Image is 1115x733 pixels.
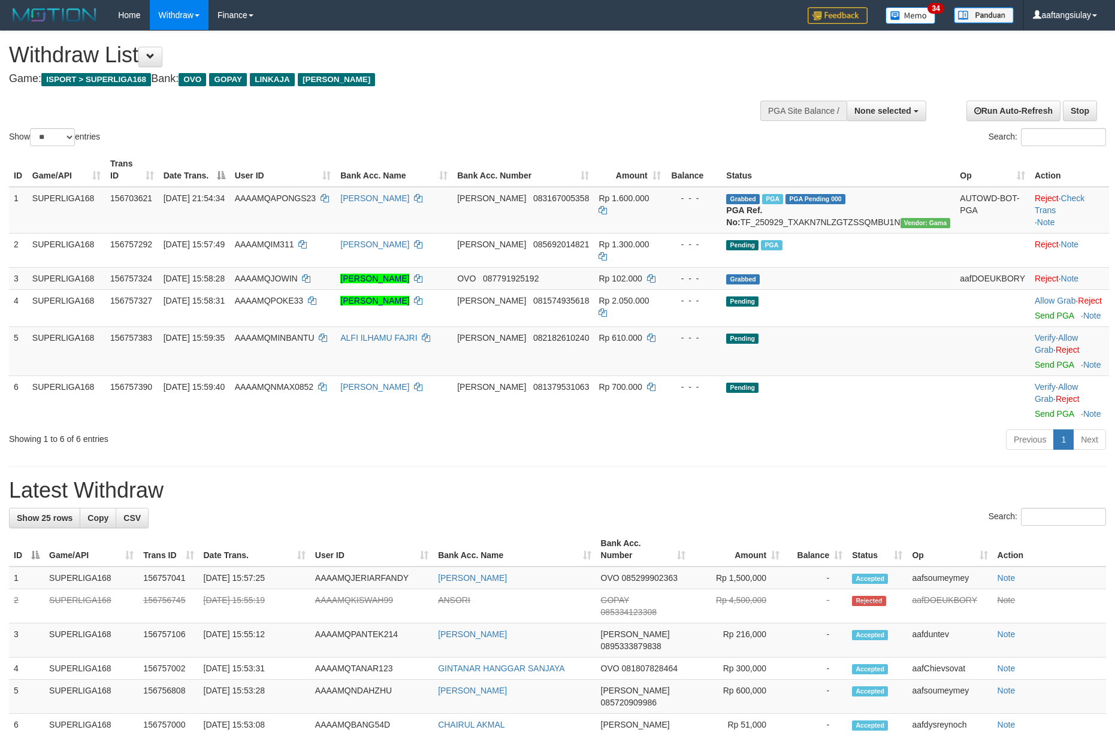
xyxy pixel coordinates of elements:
th: Action [993,532,1106,567]
td: aafChievsovat [907,658,992,680]
span: [PERSON_NAME] [601,686,670,695]
td: · · [1030,326,1109,375]
td: AAAAMQKISWAH99 [310,589,433,623]
span: AAAAMQIM311 [235,240,294,249]
td: aafDOEUKBORY [907,589,992,623]
span: OVO [179,73,206,86]
td: AUTOWD-BOT-PGA [955,187,1030,234]
td: 4 [9,658,44,680]
td: 156756808 [138,680,198,714]
input: Search: [1021,128,1106,146]
div: - - - [670,332,717,344]
a: [PERSON_NAME] [438,573,507,583]
div: - - - [670,381,717,393]
h1: Withdraw List [9,43,732,67]
th: Balance [666,153,722,187]
td: Rp 600,000 [690,680,784,714]
span: Rp 2.050.000 [599,296,649,305]
a: Note [998,629,1016,639]
td: 6 [9,375,28,425]
td: AAAAMQTANAR123 [310,658,433,680]
td: [DATE] 15:53:31 [199,658,310,680]
span: Copy 085299902363 to clipboard [622,573,678,583]
td: SUPERLIGA168 [28,267,105,289]
a: Verify [1035,333,1056,343]
a: Verify [1035,382,1056,392]
th: Action [1030,153,1109,187]
span: Accepted [852,574,888,584]
span: AAAAMQMINBANTU [235,333,315,343]
a: Note [1083,409,1101,419]
a: [PERSON_NAME] [340,240,409,249]
span: · [1035,333,1078,355]
a: Reject [1056,345,1080,355]
div: Showing 1 to 6 of 6 entries [9,428,455,445]
a: Reject [1035,240,1059,249]
th: Trans ID: activate to sort column ascending [105,153,159,187]
span: Rp 102.000 [599,274,642,283]
span: [DATE] 15:59:35 [164,333,225,343]
a: Allow Grab [1035,382,1078,404]
a: Allow Grab [1035,296,1075,305]
a: Next [1073,429,1106,450]
span: Pending [726,383,759,393]
span: [DATE] 15:58:31 [164,296,225,305]
td: Rp 300,000 [690,658,784,680]
span: Grabbed [726,194,760,204]
span: 34 [927,3,944,14]
span: Vendor URL: https://trx31.1velocity.biz [901,218,951,228]
th: Status: activate to sort column ascending [847,532,907,567]
img: Button%20Memo.svg [886,7,936,24]
span: OVO [601,573,620,583]
span: Accepted [852,686,888,696]
span: [DATE] 15:58:28 [164,274,225,283]
span: Copy 085334123308 to clipboard [601,607,657,617]
td: AAAAMQJERIARFANDY [310,567,433,589]
a: Check Trans [1035,193,1084,215]
h1: Latest Withdraw [9,478,1106,502]
span: PGA Pending [785,194,845,204]
a: GINTANAR HANGGAR SANJAYA [438,664,565,673]
span: Copy [87,513,108,523]
a: Send PGA [1035,360,1074,369]
th: ID [9,153,28,187]
td: 2 [9,233,28,267]
a: Send PGA [1035,311,1074,320]
td: [DATE] 15:55:19 [199,589,310,623]
td: - [784,589,847,623]
td: 5 [9,680,44,714]
div: - - - [670,238,717,250]
td: 3 [9,267,28,289]
td: SUPERLIGA168 [28,375,105,425]
span: Copy 083167005358 to clipboard [533,193,589,203]
a: Show 25 rows [9,508,80,528]
a: Reject [1056,394,1080,404]
a: Note [1061,274,1079,283]
td: Rp 1,500,000 [690,567,784,589]
td: · [1030,233,1109,267]
a: Stop [1063,101,1097,121]
span: · [1035,382,1078,404]
td: 156757041 [138,567,198,589]
td: 1 [9,187,28,234]
span: Rejected [852,596,886,606]
span: Rp 1.600.000 [599,193,649,203]
th: User ID: activate to sort column ascending [230,153,336,187]
label: Search: [989,128,1106,146]
span: Copy 0895333879838 to clipboard [601,641,661,651]
td: 4 [9,289,28,326]
img: panduan.png [954,7,1014,23]
span: 156757324 [110,274,152,283]
span: Copy 081379531063 to clipboard [533,382,589,392]
span: AAAAMQAPONGS23 [235,193,316,203]
th: Balance: activate to sort column ascending [784,532,847,567]
span: Copy 087791925192 to clipboard [483,274,539,283]
td: 156757106 [138,623,198,658]
a: Allow Grab [1035,333,1078,355]
a: Note [998,664,1016,673]
input: Search: [1021,508,1106,526]
th: Date Trans.: activate to sort column ascending [199,532,310,567]
td: · · [1030,187,1109,234]
td: 1 [9,567,44,589]
td: aafsoumeymey [907,567,992,589]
